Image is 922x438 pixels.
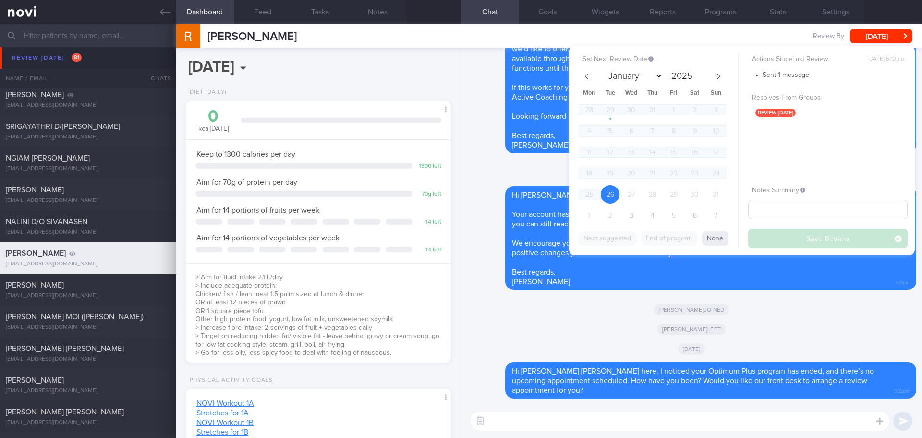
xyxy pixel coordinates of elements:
span: Best regards, [512,132,556,139]
div: [EMAIL_ADDRESS][DOMAIN_NAME] [6,324,170,331]
li: Sent 1 message [763,69,908,80]
span: [PERSON_NAME] [6,91,64,99]
a: Stretches for 1B [196,428,248,436]
select: Month [604,69,663,84]
span: Looking forward to hearing from you! [512,113,636,120]
span: [PERSON_NAME] joined [654,304,729,315]
span: Hi [PERSON_NAME] [PERSON_NAME] here. I noticed your Optimum Plus program has ended, and there’s n... [512,367,874,394]
span: OR 1 square piece tofu [195,308,264,314]
span: [PERSON_NAME] [512,278,570,286]
span: September 5, 2025 [664,206,683,225]
span: Keep to 1300 calories per day [196,150,295,158]
span: Best regards, [512,268,556,276]
span: Review By [813,32,844,41]
span: [DATE] 6:13pm [868,56,904,63]
div: [EMAIL_ADDRESS][DOMAIN_NAME] [6,292,170,300]
span: > Include adequate protein: [195,282,277,289]
span: Thu [642,90,663,97]
div: [EMAIL_ADDRESS][DOMAIN_NAME] [6,388,170,395]
span: [PERSON_NAME] MOI ([PERSON_NAME]) [6,313,144,321]
span: [PERSON_NAME] [6,281,64,289]
div: Physical Activity Goals [186,377,273,384]
a: Stretches for 1A [196,409,249,417]
span: NALINI D/O SIVANASEN [6,218,87,225]
span: Aim for 14 portions of vegetables per week [196,234,340,242]
span: [PERSON_NAME] [PERSON_NAME] [6,345,124,352]
span: Chicken/ fish / lean meat 1.5 palm sized at lunch & dinner [195,291,364,298]
span: Your account has been transitioned to Digital Support. While we won’t be actively reviewing your ... [512,211,904,228]
div: [EMAIL_ADDRESS][DOMAIN_NAME] [6,356,170,363]
span: Fri [663,90,684,97]
a: NOVI Workout 1A [196,400,254,407]
input: Year [667,72,694,81]
div: 0 [195,108,231,125]
span: NGIAM [PERSON_NAME] [6,154,90,162]
span: Sat [684,90,705,97]
span: September 6, 2025 [685,206,704,225]
div: 14 left [417,247,441,254]
span: Aim for 14 portions of fruits per week [196,206,319,214]
span: [PERSON_NAME] [PERSON_NAME] [6,408,124,416]
span: Notes Summary [752,187,805,194]
span: Tue [600,90,621,97]
span: Other high protein food: yogurt, low fat milk, unsweetened soymilk [195,316,393,323]
span: September 4, 2025 [643,206,662,225]
div: [EMAIL_ADDRESS][DOMAIN_NAME] [6,419,170,426]
span: [DATE] [678,343,705,355]
span: SRIGAYATHRI D/[PERSON_NAME] [6,123,120,130]
span: Hi [PERSON_NAME], [512,191,581,199]
span: [PERSON_NAME] [6,186,64,194]
span: > Go for less oily, less spicy food to deal with feeling of nauseous. [195,350,391,356]
div: 70 g left [417,191,441,198]
span: Aim for 70g of protein per day [196,178,297,186]
span: 3:32pm [894,386,910,395]
div: kcal [DATE] [195,108,231,134]
span: September 7, 2025 [706,206,725,225]
span: Sun [705,90,727,97]
span: 6:11pm [896,277,910,286]
div: [EMAIL_ADDRESS][DOMAIN_NAME] [6,75,170,82]
span: [PERSON_NAME] Yoke [PERSON_NAME] ([PERSON_NAME]) [6,54,142,72]
div: [EMAIL_ADDRESS][DOMAIN_NAME] [6,102,170,109]
span: [PERSON_NAME] [207,31,297,42]
span: If this works for you, let us know within a week. Otherwise, we’ll proceed with the transition. Y... [512,84,904,101]
span: [PERSON_NAME] [6,250,66,257]
div: [EMAIL_ADDRESS][DOMAIN_NAME] [6,261,170,268]
span: [PERSON_NAME] [6,376,64,384]
button: [DATE] [850,29,912,43]
span: > Increase fibre intake: 2 servings of fruit + vegetables daily [195,325,372,331]
div: Diet (Daily) [186,89,227,96]
span: We encourage you to continue using the App to track your progress against your health goals. Do k... [512,239,889,257]
a: NOVI Workout 1B [196,419,254,426]
span: Mon [579,90,600,97]
span: Wed [621,90,642,97]
label: Resolves From Groups [752,94,904,102]
div: [EMAIL_ADDRESS][DOMAIN_NAME] [6,197,170,204]
div: [EMAIL_ADDRESS][DOMAIN_NAME] [6,229,170,236]
span: [PERSON_NAME] left [657,324,726,335]
div: [EMAIL_ADDRESS][DOMAIN_NAME] [6,134,170,141]
label: Actions Since Last Review [752,55,904,64]
span: September 3, 2025 [622,206,641,225]
span: > Target on reducing hidden fat/ visible fat - leave behind gravy or cream soup, go for low fat c... [195,333,439,348]
div: 1300 left [417,163,441,170]
button: None [702,231,728,246]
span: OR at least 12 pieces of prawn [195,299,286,306]
div: [EMAIL_ADDRESS][DOMAIN_NAME] [6,165,170,173]
span: review-[DATE] [755,109,796,117]
div: 14 left [417,219,441,226]
span: [PERSON_NAME] [512,141,570,149]
span: > Aim for fluid intake 2.1 L/day [195,274,283,281]
label: Set Next Review Date [582,55,734,64]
